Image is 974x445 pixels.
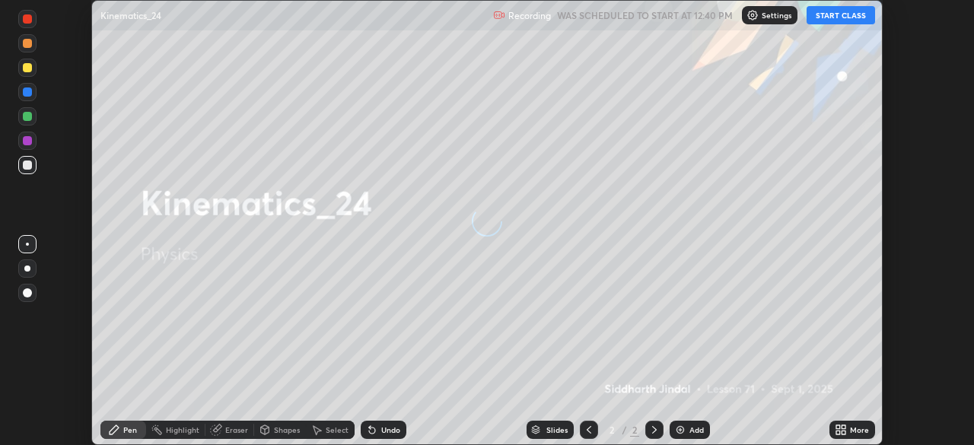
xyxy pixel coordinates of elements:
div: More [850,426,869,434]
div: Select [326,426,349,434]
p: Recording [508,10,551,21]
p: Kinematics_24 [100,9,161,21]
div: Slides [546,426,568,434]
img: add-slide-button [674,424,686,436]
div: 2 [604,425,619,434]
div: 2 [630,423,639,437]
div: Highlight [166,426,199,434]
div: Undo [381,426,400,434]
h5: WAS SCHEDULED TO START AT 12:40 PM [557,8,733,22]
div: Shapes [274,426,300,434]
img: recording.375f2c34.svg [493,9,505,21]
img: class-settings-icons [746,9,759,21]
div: Pen [123,426,137,434]
div: Add [689,426,704,434]
div: / [622,425,627,434]
div: Eraser [225,426,248,434]
p: Settings [762,11,791,19]
button: START CLASS [807,6,875,24]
